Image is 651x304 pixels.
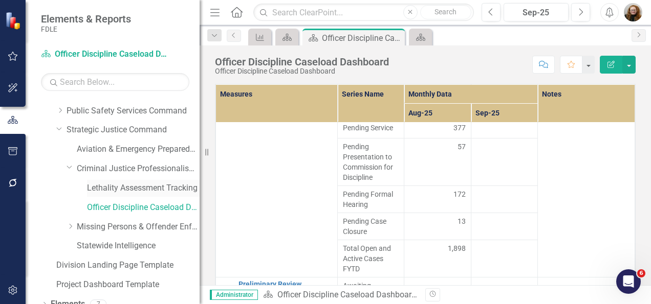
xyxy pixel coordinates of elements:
button: Sep-25 [504,3,569,21]
div: Officer Discipline Caseload Dashboard [322,32,402,44]
a: Aviation & Emergency Preparedness [77,144,200,155]
a: Lethality Assessment Tracking [87,182,200,194]
a: Project Dashboard Template [56,279,200,291]
td: Double-Click to Edit [471,186,537,213]
img: Jennifer Siddoway [624,3,642,21]
span: 13 [458,216,466,226]
span: Pending Service [343,123,399,133]
span: Administrator [210,290,258,300]
td: Double-Click to Edit [337,120,404,138]
td: Double-Click to Edit Right Click for Context Menu [216,8,338,277]
td: Double-Click to Edit [471,213,537,240]
a: Strategic Justice Command [67,124,200,136]
span: Elements & Reports [41,13,131,25]
a: Officer Discipline Caseload Dashboard [277,290,417,299]
small: FDLE [41,25,131,33]
td: Double-Click to Edit [337,186,404,213]
td: Double-Click to Edit [471,120,537,138]
input: Search ClearPoint... [253,4,474,21]
iframe: Intercom live chat [616,269,641,294]
td: Double-Click to Edit [404,120,471,138]
td: Double-Click to Edit [404,138,471,186]
input: Search Below... [41,73,189,91]
span: Total Open and Active Cases FYTD [343,243,399,274]
span: Pending Presentation to Commission for Discipline [343,142,399,182]
div: Sep-25 [507,7,565,19]
a: Criminal Justice Professionalism, Standards & Training Services [77,163,200,175]
td: Double-Click to Edit [337,138,404,186]
div: » [263,289,418,301]
span: Pending Formal Hearing [343,189,399,209]
a: Public Safety Services Command [67,105,200,117]
a: Statewide Intelligence [77,240,200,252]
span: 57 [458,142,466,152]
img: ClearPoint Strategy [5,12,23,30]
td: Double-Click to Edit [404,186,471,213]
a: Officer Discipline Caseload Dashboard [41,49,169,60]
a: Preliminary Review [238,280,332,288]
a: Division Landing Page Template [56,260,200,271]
a: Officer Discipline Caseload Dashboard [87,202,200,214]
div: Officer Discipline Caseload Dashboard [215,67,389,75]
span: Pending Case Closure [343,216,399,237]
a: Missing Persons & Offender Enforcement [77,221,200,233]
td: Double-Click to Edit [337,213,404,240]
td: Double-Click to Edit [404,213,471,240]
button: Search [420,5,471,19]
span: 6 [637,269,645,277]
div: Officer Discipline Caseload Dashboard [215,56,389,67]
td: Double-Click to Edit [538,8,635,277]
span: 1,898 [448,243,466,253]
span: Search [435,8,457,16]
span: 377 [453,123,466,133]
span: 172 [453,189,466,199]
td: Double-Click to Edit [471,138,537,186]
span: Awaiting Information [343,280,399,301]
